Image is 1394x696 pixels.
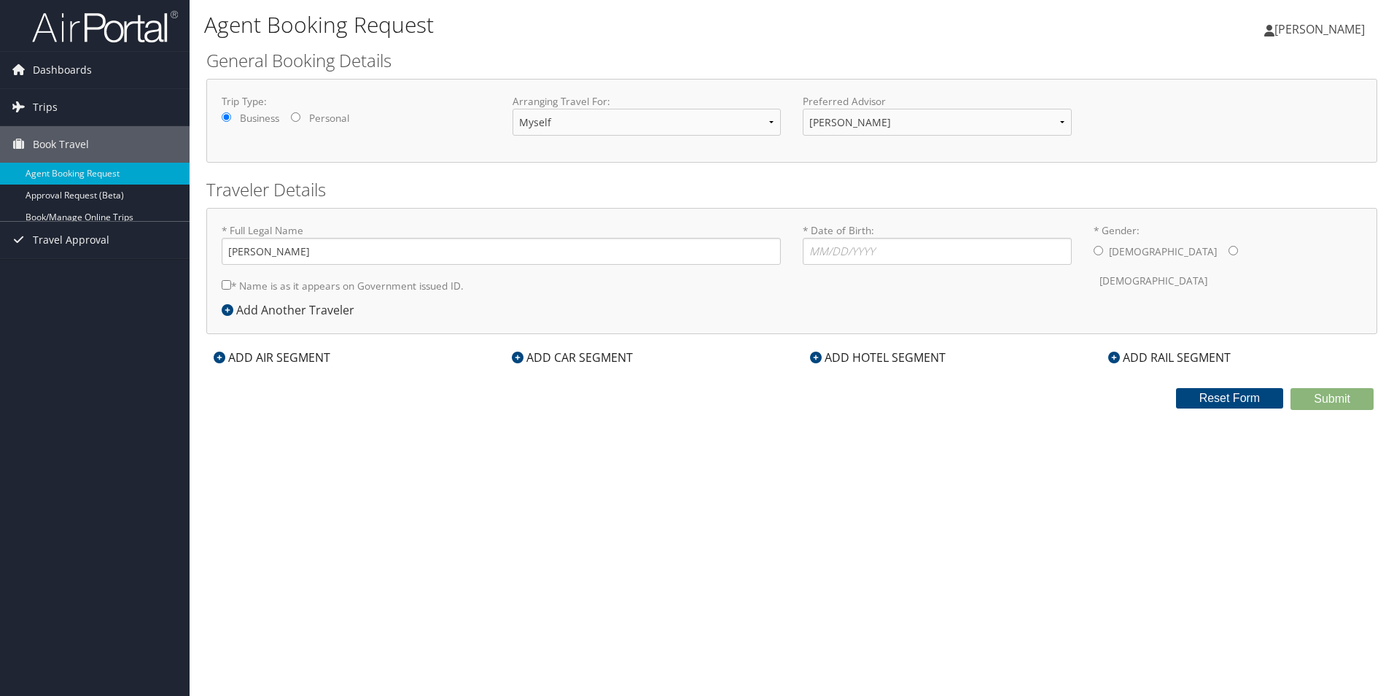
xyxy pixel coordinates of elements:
[204,9,988,40] h1: Agent Booking Request
[1094,246,1103,255] input: * Gender:[DEMOGRAPHIC_DATA][DEMOGRAPHIC_DATA]
[33,126,89,163] span: Book Travel
[803,223,1072,265] label: * Date of Birth:
[206,177,1377,202] h2: Traveler Details
[1290,388,1374,410] button: Submit
[1094,223,1363,295] label: * Gender:
[206,349,338,366] div: ADD AIR SEGMENT
[222,280,231,290] input: * Name is as it appears on Government issued ID.
[803,238,1072,265] input: * Date of Birth:
[1099,267,1207,295] label: [DEMOGRAPHIC_DATA]
[1274,21,1365,37] span: [PERSON_NAME]
[33,52,92,88] span: Dashboards
[33,222,109,258] span: Travel Approval
[240,111,279,125] label: Business
[1264,7,1379,51] a: [PERSON_NAME]
[1228,246,1238,255] input: * Gender:[DEMOGRAPHIC_DATA][DEMOGRAPHIC_DATA]
[222,223,781,265] label: * Full Legal Name
[222,94,491,109] label: Trip Type:
[803,349,953,366] div: ADD HOTEL SEGMENT
[222,301,362,319] div: Add Another Traveler
[513,94,782,109] label: Arranging Travel For:
[32,9,178,44] img: airportal-logo.png
[206,48,1377,73] h2: General Booking Details
[1109,238,1217,266] label: [DEMOGRAPHIC_DATA]
[309,111,349,125] label: Personal
[222,272,464,299] label: * Name is as it appears on Government issued ID.
[222,238,781,265] input: * Full Legal Name
[505,349,640,366] div: ADD CAR SEGMENT
[1101,349,1238,366] div: ADD RAIL SEGMENT
[803,94,1072,109] label: Preferred Advisor
[1176,388,1284,409] button: Reset Form
[33,89,58,125] span: Trips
